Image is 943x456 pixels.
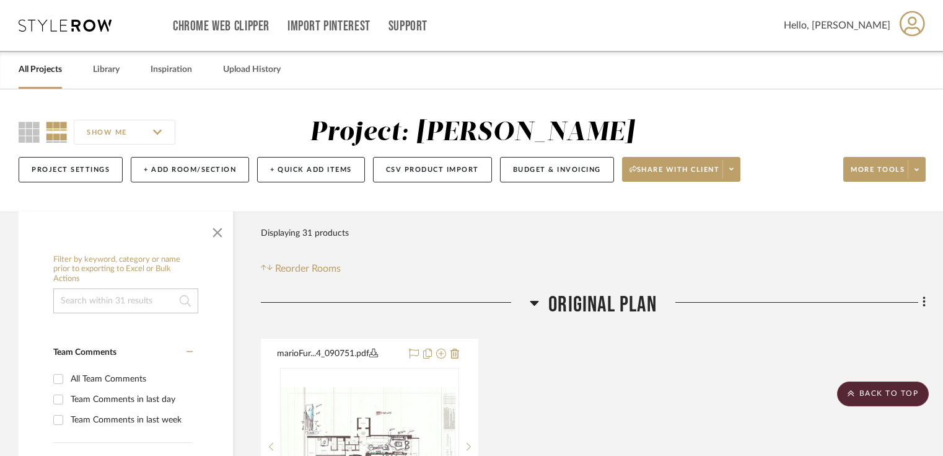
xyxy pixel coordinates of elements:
h6: Filter by keyword, category or name prior to exporting to Excel or Bulk Actions [53,255,198,284]
div: Team Comments in last day [71,390,190,409]
button: + Quick Add Items [257,157,365,182]
span: Reorder Rooms [275,261,341,276]
a: Upload History [223,61,281,78]
div: Displaying 31 products [261,221,349,246]
button: + Add Room/Section [131,157,249,182]
span: Hello, [PERSON_NAME] [784,18,890,33]
a: Support [388,21,428,32]
a: Inspiration [151,61,192,78]
button: Project Settings [19,157,123,182]
button: Reorder Rooms [261,261,341,276]
div: Project: [PERSON_NAME] [310,120,634,146]
span: Team Comments [53,348,116,357]
a: Import Pinterest [287,21,371,32]
button: Share with client [622,157,741,182]
button: CSV Product Import [373,157,492,182]
button: More tools [843,157,926,182]
scroll-to-top-button: BACK TO TOP [837,382,929,406]
span: ORIGINAL PLAN [548,292,657,318]
a: Library [93,61,120,78]
span: Share with client [629,165,720,184]
div: All Team Comments [71,369,190,389]
input: Search within 31 results [53,288,198,313]
button: marioFur...4_090751.pdf [277,347,401,362]
div: Team Comments in last week [71,410,190,430]
span: More tools [851,165,905,184]
a: Chrome Web Clipper [173,21,270,32]
button: Close [205,218,230,243]
a: All Projects [19,61,62,78]
button: Budget & Invoicing [500,157,614,182]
